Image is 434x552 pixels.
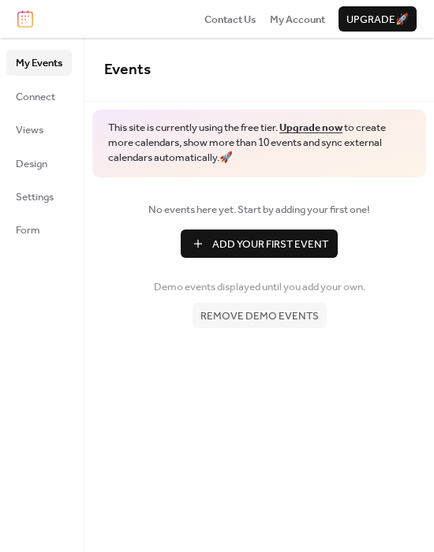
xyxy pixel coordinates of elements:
[104,55,151,84] span: Events
[104,202,414,218] span: No events here yet. Start by adding your first one!
[204,12,256,28] span: Contact Us
[154,279,365,295] span: Demo events displayed until you add your own.
[16,122,43,138] span: Views
[16,55,62,71] span: My Events
[16,189,54,205] span: Settings
[6,151,72,176] a: Design
[200,308,319,324] span: Remove demo events
[193,303,327,328] button: Remove demo events
[6,117,72,142] a: Views
[339,6,417,32] button: Upgrade🚀
[104,229,414,258] a: Add Your First Event
[181,229,338,258] button: Add Your First Event
[6,84,72,109] a: Connect
[6,50,72,75] a: My Events
[16,222,40,238] span: Form
[212,237,328,252] span: Add Your First Event
[108,121,410,166] span: This site is currently using the free tier. to create more calendars, show more than 10 events an...
[279,117,342,138] a: Upgrade now
[6,184,72,209] a: Settings
[16,89,55,105] span: Connect
[270,12,325,28] span: My Account
[270,11,325,27] a: My Account
[346,12,409,28] span: Upgrade 🚀
[6,217,72,242] a: Form
[16,156,47,172] span: Design
[204,11,256,27] a: Contact Us
[17,10,33,28] img: logo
